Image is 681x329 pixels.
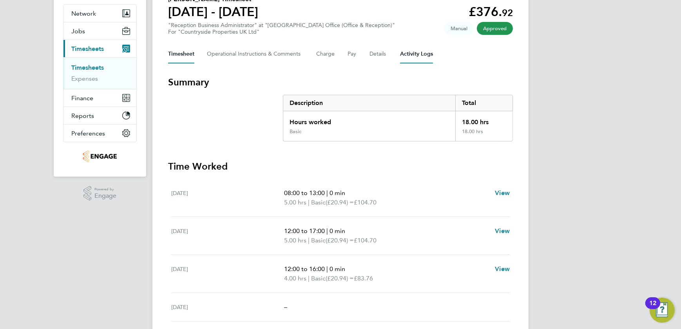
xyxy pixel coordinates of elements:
span: Basic [311,236,326,245]
a: View [495,226,510,236]
span: Network [71,10,96,17]
span: £104.70 [354,199,377,206]
div: Description [283,95,455,111]
span: This timesheet was manually created. [444,22,474,35]
h1: [DATE] - [DATE] [168,4,258,20]
div: [DATE] [171,188,284,207]
span: 08:00 to 13:00 [284,189,325,197]
span: Finance [71,94,93,102]
span: Basic [311,198,326,207]
span: £104.70 [354,237,377,244]
div: For "Countryside Properties UK Ltd" [168,29,395,35]
span: | [308,237,310,244]
div: Hours worked [283,111,455,128]
button: Timesheet [168,45,194,63]
span: | [326,265,328,273]
button: Open Resource Center, 12 new notifications [650,298,675,323]
app-decimal: £376. [469,4,513,19]
span: | [308,199,310,206]
span: (£20.94) = [326,237,354,244]
span: 12:00 to 16:00 [284,265,325,273]
span: £83.76 [354,275,373,282]
div: [DATE] [171,264,284,283]
span: View [495,265,510,273]
button: Pay [348,45,357,63]
div: Summary [283,95,513,141]
span: (£20.94) = [326,199,354,206]
span: 0 min [330,265,345,273]
div: 12 [649,303,656,313]
span: This timesheet has been approved. [477,22,513,35]
span: 4.00 hrs [284,275,306,282]
button: Preferences [63,125,136,142]
button: Timesheets [63,40,136,57]
div: Timesheets [63,57,136,89]
span: 12:00 to 17:00 [284,227,325,235]
div: 18.00 hrs [455,128,513,141]
span: 5.00 hrs [284,199,306,206]
span: 5.00 hrs [284,237,306,244]
div: Basic [290,128,301,135]
button: Details [369,45,388,63]
div: 18.00 hrs [455,111,513,128]
button: Operational Instructions & Comments [207,45,304,63]
button: Finance [63,89,136,107]
a: Powered byEngage [83,186,117,201]
span: View [495,189,510,197]
span: Powered by [94,186,116,193]
span: Engage [94,193,116,199]
img: yourrecruit-logo-retina.png [83,150,118,163]
span: – [284,303,287,311]
a: Expenses [71,75,98,82]
button: Jobs [63,22,136,40]
a: View [495,188,510,198]
span: | [326,227,328,235]
button: Network [63,5,136,22]
a: View [495,264,510,274]
span: | [326,189,328,197]
a: Go to home page [63,150,137,163]
div: Total [455,95,513,111]
span: | [308,275,310,282]
span: 0 min [330,189,345,197]
span: Reports [71,112,94,119]
span: Basic [311,274,326,283]
span: 92 [502,7,513,18]
span: View [495,227,510,235]
span: Timesheets [71,45,104,52]
button: Activity Logs [400,45,433,63]
h3: Time Worked [168,160,513,173]
button: Charge [316,45,335,63]
span: Jobs [71,27,85,35]
div: [DATE] [171,302,284,312]
span: Preferences [71,130,105,137]
h3: Summary [168,76,513,89]
button: Reports [63,107,136,124]
div: "Reception Business Administrator" at "[GEOGRAPHIC_DATA] Office (Office & Reception)" [168,22,395,35]
span: 0 min [330,227,345,235]
div: [DATE] [171,226,284,245]
span: (£20.94) = [326,275,354,282]
a: Timesheets [71,64,104,71]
